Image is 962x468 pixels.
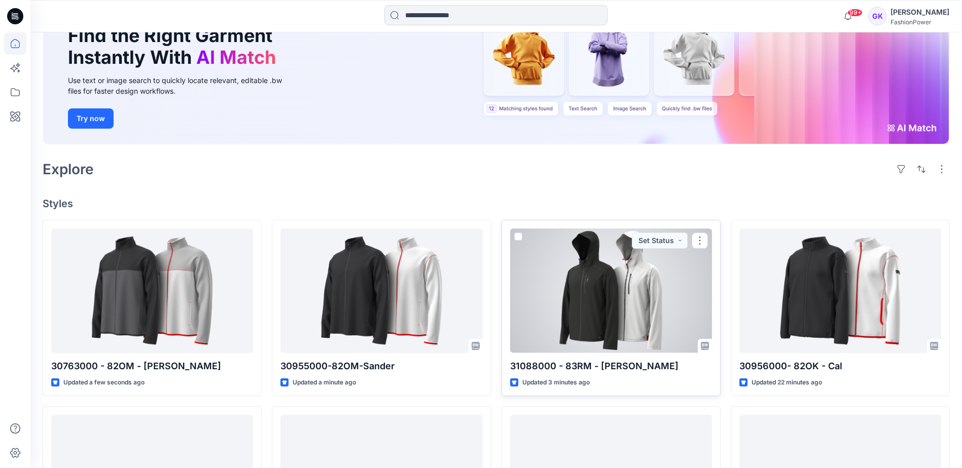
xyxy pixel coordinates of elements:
p: 31088000 - 83RM - [PERSON_NAME] [510,359,712,373]
p: Updated a minute ago [293,377,356,388]
div: [PERSON_NAME] [890,6,949,18]
button: Try now [68,108,114,129]
a: 31088000 - 83RM - Reed [510,228,712,353]
a: 30956000- 82OK - Cal [739,228,941,353]
div: GK [868,7,886,25]
span: 99+ [847,9,863,17]
span: AI Match [196,46,276,68]
p: 30955000-82OM-Sander [280,359,482,373]
p: 30763000 - 82OM - [PERSON_NAME] [51,359,253,373]
div: FashionPower [890,18,949,26]
h4: Styles [43,198,950,210]
h2: Explore [43,161,94,177]
div: Use text or image search to quickly locate relevant, editable .bw files for faster design workflows. [68,75,296,96]
p: Updated 22 minutes ago [752,377,822,388]
h1: Find the Right Garment Instantly With [68,25,281,68]
p: Updated 3 minutes ago [522,377,590,388]
a: 30955000-82OM-Sander [280,228,482,353]
a: 30763000 - 82OM - Simon [51,228,253,353]
p: 30956000- 82OK - Cal [739,359,941,373]
p: Updated a few seconds ago [63,377,145,388]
